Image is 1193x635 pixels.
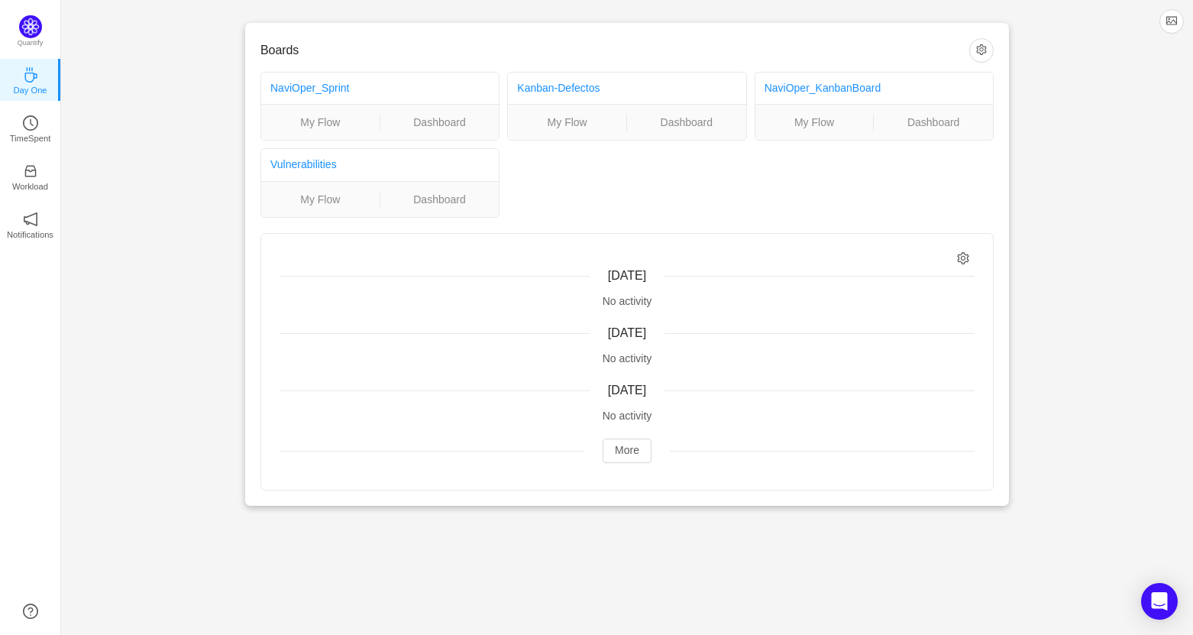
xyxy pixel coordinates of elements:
[12,180,48,193] p: Workload
[23,120,38,135] a: icon: clock-circleTimeSpent
[280,293,975,309] div: No activity
[10,131,51,145] p: TimeSpent
[969,38,994,63] button: icon: setting
[874,114,993,131] a: Dashboard
[23,115,38,131] i: icon: clock-circle
[280,351,975,367] div: No activity
[280,408,975,424] div: No activity
[23,164,38,179] i: icon: inbox
[23,216,38,232] a: icon: notificationNotifications
[23,212,38,227] i: icon: notification
[608,384,646,397] span: [DATE]
[765,82,881,94] a: NaviOper_KanbanBoard
[380,114,500,131] a: Dashboard
[23,67,38,83] i: icon: coffee
[627,114,746,131] a: Dashboard
[23,72,38,87] a: icon: coffeeDay One
[270,158,337,170] a: Vulnerabilities
[1159,9,1184,34] button: icon: picture
[19,15,42,38] img: Quantify
[608,326,646,339] span: [DATE]
[261,114,380,131] a: My Flow
[380,191,500,208] a: Dashboard
[603,439,651,463] button: More
[7,228,53,241] p: Notifications
[260,43,969,58] h3: Boards
[1141,583,1178,620] div: Open Intercom Messenger
[261,191,380,208] a: My Flow
[508,114,626,131] a: My Flow
[957,252,970,265] i: icon: setting
[517,82,600,94] a: Kanban-Defectos
[755,114,874,131] a: My Flow
[23,168,38,183] a: icon: inboxWorkload
[18,38,44,49] p: Quantify
[270,82,350,94] a: NaviOper_Sprint
[23,604,38,619] a: icon: question-circle
[13,83,47,97] p: Day One
[608,269,646,282] span: [DATE]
